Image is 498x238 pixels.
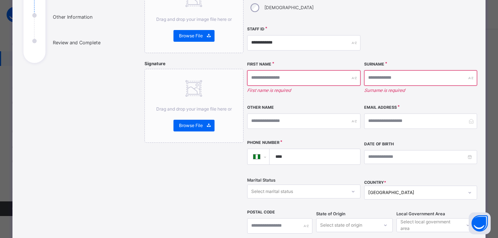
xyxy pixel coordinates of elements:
span: State of Origin [316,211,345,217]
span: Browse File [179,33,203,39]
label: Date of Birth [364,141,394,147]
label: [DEMOGRAPHIC_DATA] [264,4,314,11]
span: Signature [144,61,165,66]
em: First name is required [247,87,360,94]
label: Staff ID [247,26,264,32]
label: Phone Number [247,140,279,146]
label: Postal Code [247,209,275,215]
div: Select marital status [251,185,293,198]
label: Surname [364,62,384,67]
span: Local Government Area [396,211,445,217]
label: First Name [247,62,271,67]
div: Select state of origin [320,218,362,232]
div: Select local government area [400,218,460,232]
span: COUNTRY [364,180,386,185]
span: Browse File [179,122,203,129]
label: Other Name [247,105,274,111]
em: Surname is required [364,87,477,94]
label: Email Address [364,105,397,111]
div: Drag and drop your image file here orBrowse File [144,69,243,143]
span: Drag and drop your image file here or [156,106,232,112]
div: [GEOGRAPHIC_DATA] [368,189,464,196]
button: Open asap [469,212,491,234]
span: Drag and drop your image file here or [156,16,232,22]
span: Marital Status [247,177,275,183]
